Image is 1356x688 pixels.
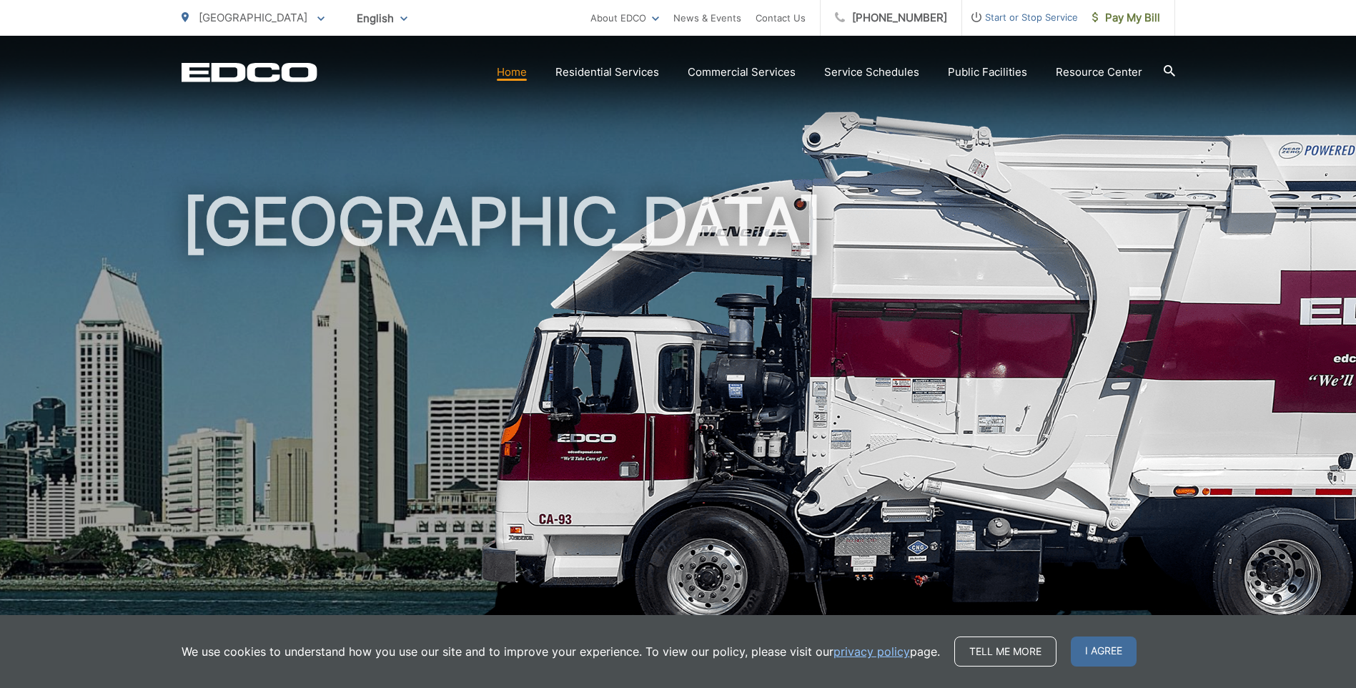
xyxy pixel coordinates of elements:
a: Home [497,64,527,81]
span: I agree [1071,637,1137,667]
span: [GEOGRAPHIC_DATA] [199,11,307,24]
a: Service Schedules [824,64,919,81]
a: Residential Services [555,64,659,81]
p: We use cookies to understand how you use our site and to improve your experience. To view our pol... [182,643,940,660]
a: privacy policy [833,643,910,660]
a: Tell me more [954,637,1056,667]
h1: [GEOGRAPHIC_DATA] [182,186,1175,639]
a: Public Facilities [948,64,1027,81]
a: About EDCO [590,9,659,26]
a: News & Events [673,9,741,26]
a: Resource Center [1056,64,1142,81]
a: EDCD logo. Return to the homepage. [182,62,317,82]
a: Commercial Services [688,64,796,81]
a: Contact Us [756,9,806,26]
span: Pay My Bill [1092,9,1160,26]
span: English [346,6,418,31]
